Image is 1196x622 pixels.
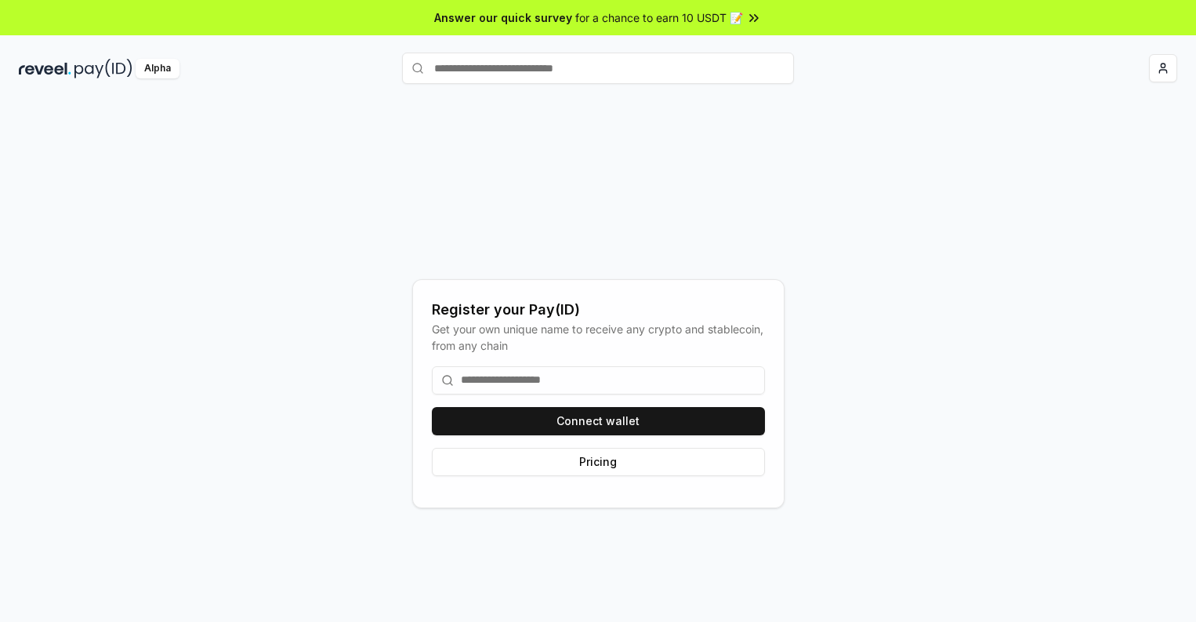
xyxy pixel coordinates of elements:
button: Connect wallet [432,407,765,435]
span: Answer our quick survey [434,9,572,26]
div: Register your Pay(ID) [432,299,765,321]
img: reveel_dark [19,59,71,78]
span: for a chance to earn 10 USDT 📝 [575,9,743,26]
img: pay_id [74,59,132,78]
div: Alpha [136,59,179,78]
button: Pricing [432,448,765,476]
div: Get your own unique name to receive any crypto and stablecoin, from any chain [432,321,765,354]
